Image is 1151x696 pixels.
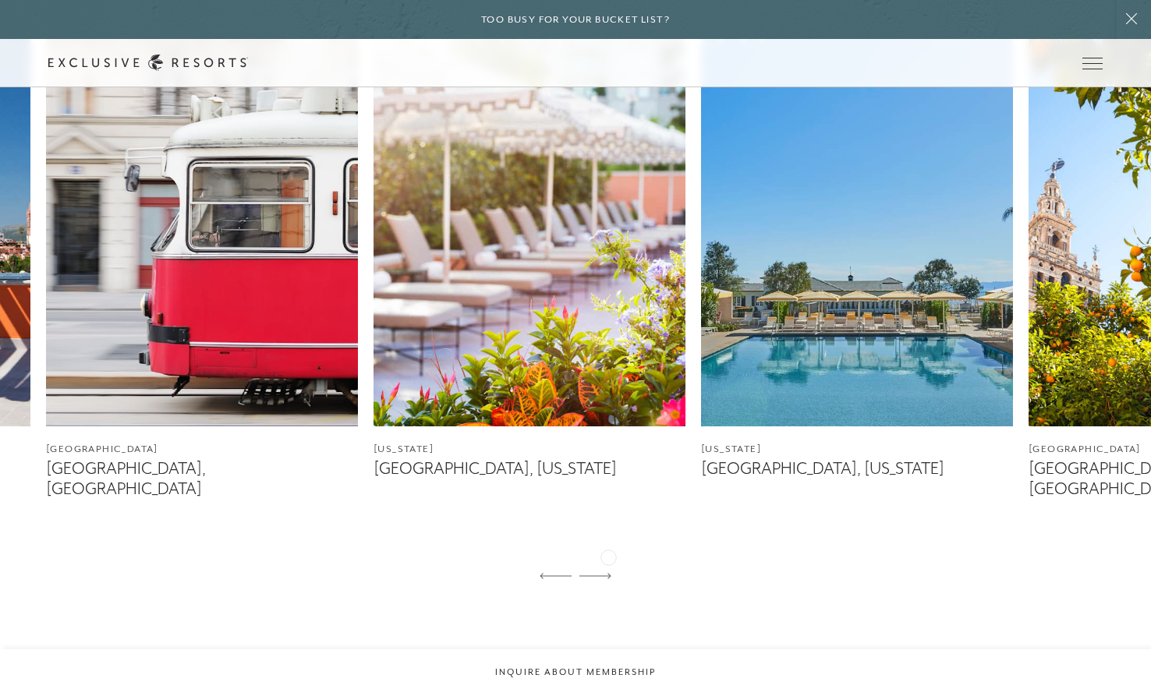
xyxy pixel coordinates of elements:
figcaption: [US_STATE] [701,442,1013,457]
figcaption: [GEOGRAPHIC_DATA] [46,442,358,457]
a: [GEOGRAPHIC_DATA][GEOGRAPHIC_DATA], [GEOGRAPHIC_DATA] [46,37,358,499]
a: [US_STATE][GEOGRAPHIC_DATA], [US_STATE] [374,37,685,479]
figcaption: [US_STATE] [374,442,685,457]
figcaption: [GEOGRAPHIC_DATA], [US_STATE] [374,459,685,479]
figcaption: [GEOGRAPHIC_DATA], [GEOGRAPHIC_DATA] [46,459,358,498]
a: [US_STATE][GEOGRAPHIC_DATA], [US_STATE] [701,37,1013,479]
button: Open navigation [1082,58,1103,69]
figcaption: [GEOGRAPHIC_DATA], [US_STATE] [701,459,1013,479]
h6: Too busy for your bucket list? [481,12,670,27]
